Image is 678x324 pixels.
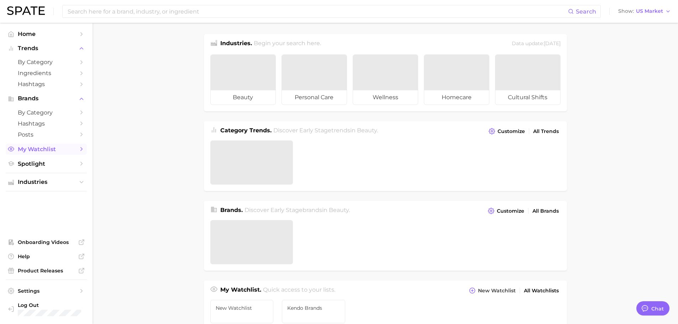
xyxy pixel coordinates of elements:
span: My Watchlist [18,146,75,153]
input: Search here for a brand, industry, or ingredient [67,5,568,17]
span: personal care [282,90,347,105]
button: ShowUS Market [616,7,673,16]
span: Log Out [18,302,103,308]
span: Brands [18,95,75,102]
span: All Trends [533,128,559,134]
span: All Brands [532,208,559,214]
button: Industries [6,177,87,187]
span: Spotlight [18,160,75,167]
button: Customize [486,206,526,216]
a: by Category [6,57,87,68]
span: Posts [18,131,75,138]
a: All Trends [531,127,561,136]
a: Help [6,251,87,262]
span: wellness [353,90,418,105]
span: Product Releases [18,267,75,274]
span: Trends [18,45,75,52]
a: Home [6,28,87,39]
button: New Watchlist [467,286,517,296]
a: personal care [282,54,347,105]
a: All Watchlists [522,286,561,296]
span: beauty [357,127,377,134]
span: Kendo Brands [287,305,340,311]
a: by Category [6,107,87,118]
h2: Quick access to your lists. [263,286,335,296]
span: Show [618,9,634,13]
a: New Watchlist [210,300,274,323]
a: Kendo Brands [282,300,345,323]
span: Hashtags [18,81,75,87]
span: Search [576,8,596,15]
div: Data update: [DATE] [512,39,561,49]
a: Onboarding Videos [6,237,87,248]
span: Help [18,253,75,260]
span: Settings [18,288,75,294]
span: US Market [636,9,663,13]
a: cultural shifts [495,54,561,105]
span: Customize [498,128,525,134]
a: Ingredients [6,68,87,79]
span: Brands . [220,207,243,213]
h1: Industries. [220,39,252,49]
a: Hashtags [6,118,87,129]
span: beauty [211,90,275,105]
span: Discover Early Stage trends in . [273,127,378,134]
button: Brands [6,93,87,104]
a: Spotlight [6,158,87,169]
span: Ingredients [18,70,75,76]
img: SPATE [7,6,45,15]
span: Category Trends . [220,127,272,134]
span: Home [18,31,75,37]
h1: My Watchlist. [220,286,261,296]
span: Customize [497,208,524,214]
span: Industries [18,179,75,185]
button: Trends [6,43,87,54]
button: Customize [487,126,526,136]
span: homecare [424,90,489,105]
span: New Watchlist [216,305,268,311]
a: Product Releases [6,265,87,276]
span: Discover Early Stage brands in . [245,207,350,213]
a: homecare [424,54,489,105]
a: Log out. Currently logged in with e-mail jessica.barrett@kendobrands.com. [6,300,87,318]
span: All Watchlists [524,288,559,294]
a: beauty [210,54,276,105]
a: All Brands [531,206,561,216]
span: by Category [18,109,75,116]
a: Hashtags [6,79,87,90]
span: by Category [18,59,75,65]
a: My Watchlist [6,144,87,155]
a: Settings [6,286,87,296]
h2: Begin your search here. [254,39,321,49]
a: wellness [353,54,418,105]
span: cultural shifts [495,90,560,105]
span: beauty [329,207,349,213]
a: Posts [6,129,87,140]
span: Onboarding Videos [18,239,75,245]
span: New Watchlist [478,288,516,294]
span: Hashtags [18,120,75,127]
